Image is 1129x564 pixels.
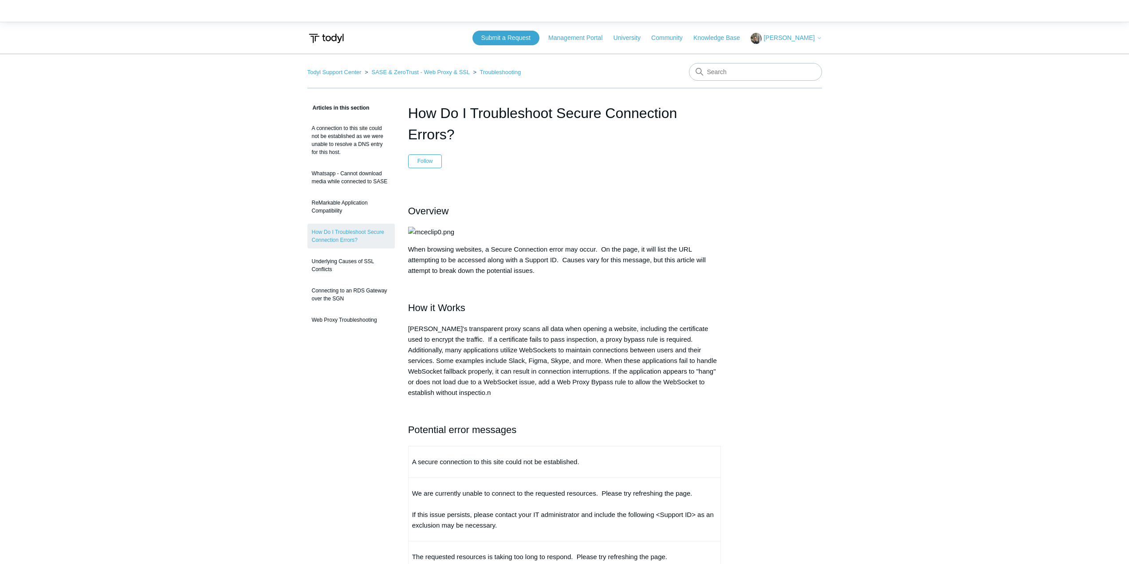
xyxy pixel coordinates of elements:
[412,488,717,531] p: We are currently unable to connect to the requested resources. Please try refreshing the page. If...
[763,34,814,41] span: [PERSON_NAME]
[307,253,395,278] a: Underlying Causes of SSL Conflicts
[548,33,611,43] a: Management Portal
[651,33,692,43] a: Community
[307,105,370,111] span: Articles in this section
[693,33,749,43] a: Knowledge Base
[480,69,521,75] a: Troubleshooting
[472,31,539,45] a: Submit a Request
[408,227,454,237] img: mceclip0.png
[371,69,469,75] a: SASE & ZeroTrust - Web Proxy & SSL
[408,103,721,145] h1: How Do I Troubleshoot Secure Connection Errors?
[307,120,395,161] a: A connection to this site could not be established as we were unable to resolve a DNS entry for t...
[307,312,395,328] a: Web Proxy Troubleshooting
[363,69,471,75] li: SASE & ZeroTrust - Web Proxy & SSL
[613,33,649,43] a: University
[751,33,822,44] button: [PERSON_NAME]
[307,224,395,248] a: How Do I Troubleshoot Secure Connection Errors?
[307,69,363,75] li: Todyl Support Center
[408,300,721,316] h2: How it Works
[689,63,822,81] input: Search
[307,282,395,307] a: Connecting to an RDS Gateway over the SGN
[408,203,721,219] h2: Overview
[307,69,362,75] a: Todyl Support Center
[408,323,721,398] p: [PERSON_NAME]'s transparent proxy scans all data when opening a website, including the certificat...
[408,422,721,438] h2: Potential error messages
[307,165,395,190] a: Whatsapp - Cannot download media while connected to SASE
[408,244,721,276] p: When browsing websites, a Secure Connection error may occur. On the page, it will list the URL at...
[307,30,345,47] img: Todyl Support Center Help Center home page
[408,154,442,168] button: Follow Article
[412,552,717,562] p: The requested resources is taking too long to respond. Please try refreshing the page.
[471,69,521,75] li: Troubleshooting
[307,194,395,219] a: ReMarkable Application Compatibility
[412,457,717,467] p: A secure connection to this site could not be established.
